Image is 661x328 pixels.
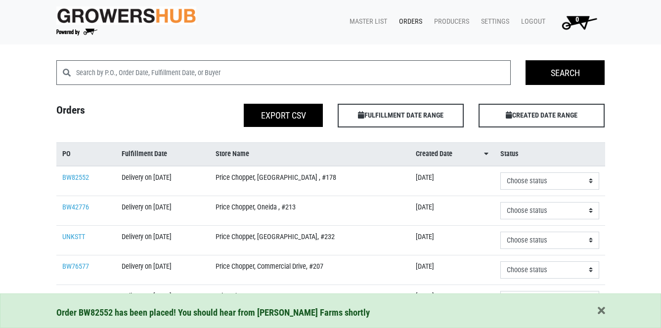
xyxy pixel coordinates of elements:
td: Delivery on [DATE] [116,255,209,285]
a: BW42776 [62,203,89,211]
span: FULFILLMENT DATE RANGE [338,104,464,127]
span: 0 [575,15,579,24]
span: Fulfillment Date [122,149,167,160]
button: Export CSV [244,104,323,127]
a: BW92571 [62,292,89,300]
a: Store Name [216,149,404,160]
td: Price Chopper, [GEOGRAPHIC_DATA] , #178 [210,166,410,196]
td: [DATE] [410,225,494,255]
a: Orders [391,12,426,31]
a: Producers [426,12,473,31]
a: PO [62,149,110,160]
a: BW76577 [62,262,89,271]
input: Search by P.O., Order Date, Fulfillment Date, or Buyer [76,60,511,85]
img: Cart [557,12,601,32]
td: [DATE] [410,196,494,225]
td: Delivery on [DATE] [116,196,209,225]
td: Price Chopper, Oswego , #226 [210,285,410,314]
img: Powered by Big Wheelbarrow [56,29,97,36]
a: BW82552 [62,173,89,182]
input: Search [526,60,605,85]
h4: Orders [49,104,190,123]
a: 0 [549,12,605,32]
a: Fulfillment Date [122,149,203,160]
img: original-fc7597fdc6adbb9d0e2ae620e786d1a2.jpg [56,6,197,25]
span: Status [500,149,519,160]
a: UNKSTT [62,233,85,241]
td: Price Chopper, Oneida , #213 [210,196,410,225]
a: Created Date [416,149,488,160]
a: Status [500,149,599,160]
td: Price Chopper, [GEOGRAPHIC_DATA], #232 [210,225,410,255]
td: [DATE] [410,166,494,196]
td: Delivery on [DATE] [116,225,209,255]
span: CREATED DATE RANGE [479,104,605,127]
td: Delivery on [DATE] [116,285,209,314]
a: Master List [342,12,391,31]
td: Delivery on [DATE] [116,166,209,196]
a: Settings [473,12,513,31]
td: Price Chopper, Commercial Drive, #207 [210,255,410,285]
td: [DATE] [410,285,494,314]
td: [DATE] [410,255,494,285]
div: Order BW82552 has been placed! You should hear from [PERSON_NAME] Farms shortly [56,306,605,320]
span: PO [62,149,71,160]
span: Created Date [416,149,452,160]
span: Store Name [216,149,249,160]
a: Logout [513,12,549,31]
